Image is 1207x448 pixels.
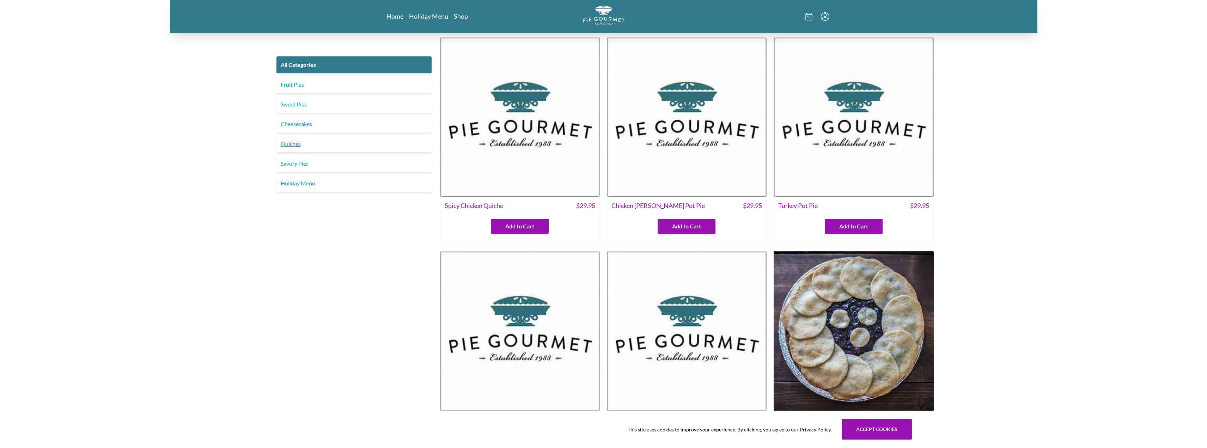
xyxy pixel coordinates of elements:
[778,201,818,210] span: Turkey Pot Pie
[445,201,503,210] span: Spicy Chicken Quiche
[910,201,929,210] span: $ 29.95
[628,426,832,433] span: This site uses cookies to improve your experience. By clicking, you agree to our Privacy Policy.
[743,201,762,210] span: $ 29.95
[276,135,432,152] a: Quiches
[276,116,432,133] a: Cheesecakes
[774,37,933,197] img: Turkey Pot Pie
[276,56,432,73] a: All Categories
[658,219,715,234] button: Add to Cart
[672,222,701,231] span: Add to Cart
[607,37,767,197] img: Chicken Curry Pot Pie
[839,222,868,231] span: Add to Cart
[276,155,432,172] a: Savory Pies
[276,175,432,192] a: Holiday Menu
[774,251,933,411] img: Blueberry
[825,219,883,234] button: Add to Cart
[440,251,600,411] img: Potato Bacon Pot Pie
[276,96,432,113] a: Sweet Pies
[440,37,600,197] img: Spicy Chicken Quiche
[386,12,403,20] a: Home
[454,12,468,20] a: Shop
[491,219,549,234] button: Add to Cart
[611,201,705,210] span: Chicken [PERSON_NAME] Pot Pie
[409,12,448,20] a: Holiday Menu
[576,201,595,210] span: $ 29.95
[276,76,432,93] a: Fruit Pies
[583,6,625,25] img: logo
[583,6,625,27] a: Logo
[607,251,767,411] img: Spinach Artichoke Quiche
[505,222,534,231] span: Add to Cart
[842,419,912,440] button: Accept cookies
[821,12,829,21] button: Menu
